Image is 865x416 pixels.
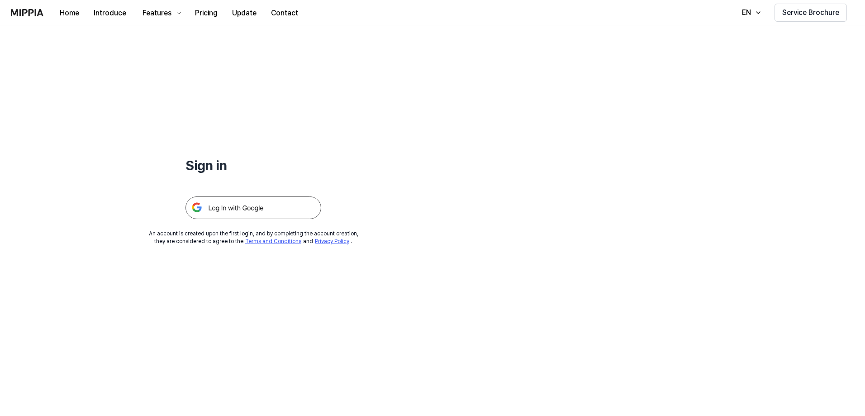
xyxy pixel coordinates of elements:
[149,230,358,245] div: An account is created upon the first login, and by completing the account creation, they are cons...
[245,238,301,244] a: Terms and Conditions
[86,4,133,22] button: Introduce
[52,4,86,22] button: Home
[185,196,321,219] img: 구글 로그인 버튼
[141,8,173,19] div: Features
[185,156,321,175] h1: Sign in
[225,0,264,25] a: Update
[11,9,43,16] img: logo
[225,4,264,22] button: Update
[775,4,847,22] button: Service Brochure
[733,4,767,22] button: EN
[740,7,753,18] div: EN
[315,238,349,244] a: Privacy Policy
[188,4,225,22] button: Pricing
[264,4,305,22] button: Contact
[133,4,188,22] button: Features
